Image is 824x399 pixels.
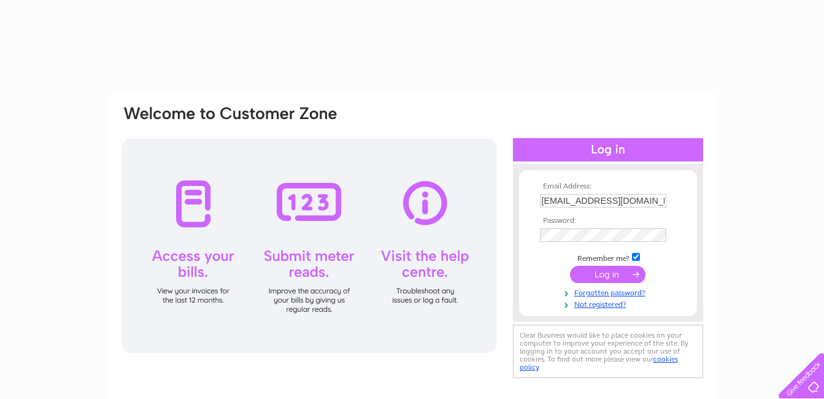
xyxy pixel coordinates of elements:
a: Not registered? [540,298,679,309]
a: cookies policy [520,355,678,371]
a: Forgotten password? [540,286,679,298]
th: Email Address: [537,182,679,191]
div: Clear Business would like to place cookies on your computer to improve your experience of the sit... [513,325,703,378]
input: Submit [570,266,645,283]
td: Remember me? [537,251,679,263]
th: Password: [537,217,679,225]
